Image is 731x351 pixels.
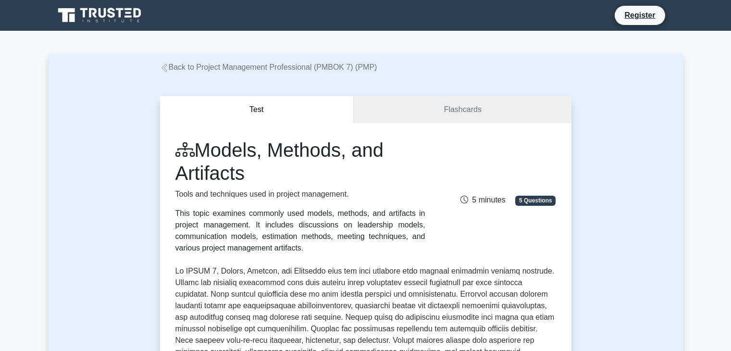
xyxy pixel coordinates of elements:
p: Tools and techniques used in project management. [175,188,425,200]
button: Test [160,96,354,124]
span: 5 minutes [460,196,505,204]
span: 5 Questions [515,196,556,205]
h1: Models, Methods, and Artifacts [175,138,425,185]
a: Register [619,9,661,21]
a: Back to Project Management Professional (PMBOK 7) (PMP) [160,63,377,71]
div: This topic examines commonly used models, methods, and artifacts in project management. It includ... [175,208,425,254]
a: Flashcards [354,96,571,124]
